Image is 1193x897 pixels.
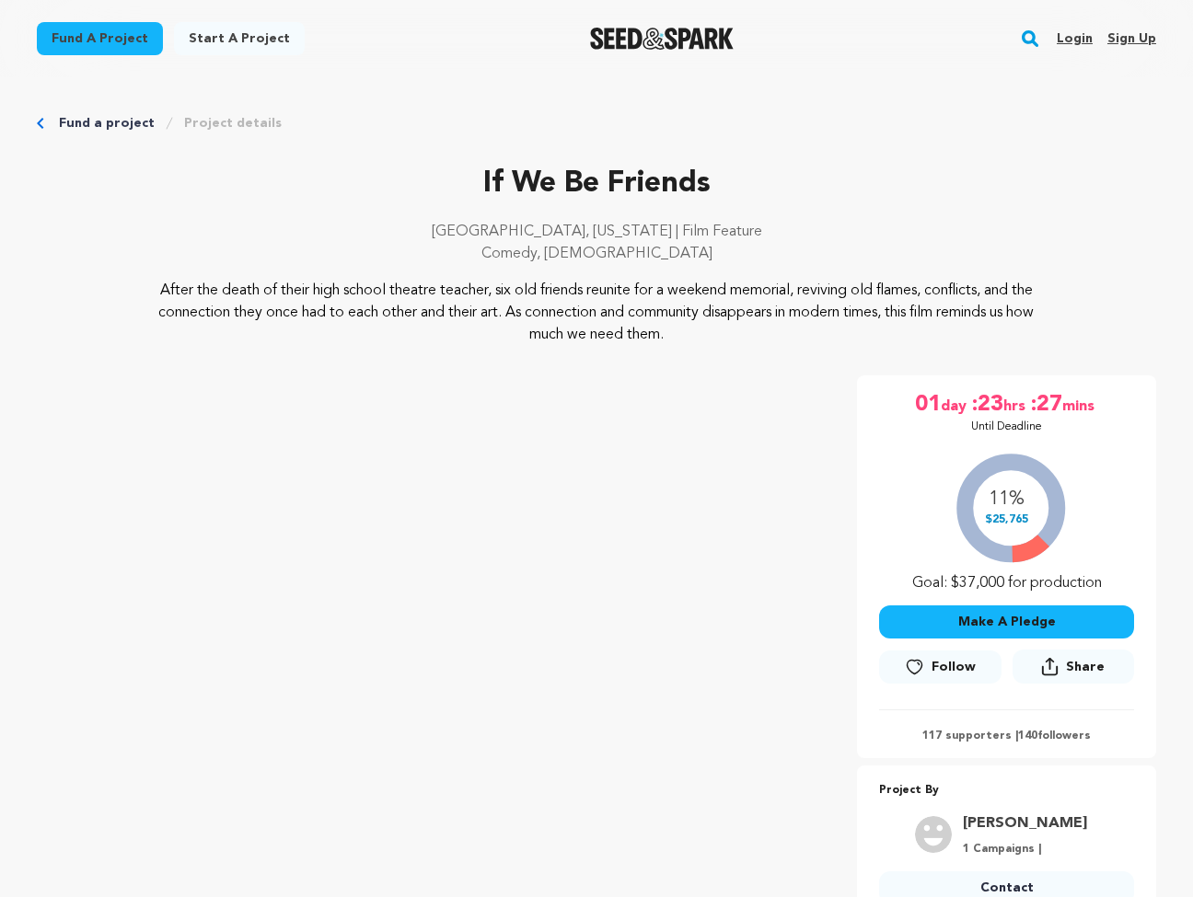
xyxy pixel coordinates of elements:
span: Follow [932,658,976,676]
span: 01 [915,390,941,420]
img: Seed&Spark Logo Dark Mode [590,28,735,50]
p: Project By [879,780,1134,801]
a: Sign up [1107,24,1156,53]
span: mins [1062,390,1098,420]
img: user.png [915,816,952,853]
p: [GEOGRAPHIC_DATA], [US_STATE] | Film Feature [37,221,1156,243]
a: Seed&Spark Homepage [590,28,735,50]
span: Share [1066,658,1105,676]
a: Login [1057,24,1093,53]
p: 1 Campaigns | [963,842,1087,857]
span: day [941,390,970,420]
a: Fund a project [59,114,155,132]
span: hrs [1003,390,1029,420]
button: Share [1013,650,1134,684]
p: After the death of their high school theatre teacher, six old friends reunite for a weekend memor... [149,280,1045,346]
a: Goto Rosalie Alspach profile [963,812,1087,834]
span: 140 [1018,730,1037,742]
button: Make A Pledge [879,605,1134,638]
p: If We Be Friends [37,162,1156,206]
a: Project details [184,114,282,132]
span: :27 [1029,390,1062,420]
a: Fund a project [37,22,163,55]
span: :23 [970,390,1003,420]
p: Until Deadline [971,420,1042,434]
span: Share [1013,650,1134,691]
a: Start a project [174,22,305,55]
div: Breadcrumb [37,114,1156,132]
p: Comedy, [DEMOGRAPHIC_DATA] [37,243,1156,265]
p: 117 supporters | followers [879,729,1134,743]
a: Follow [879,650,1001,684]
